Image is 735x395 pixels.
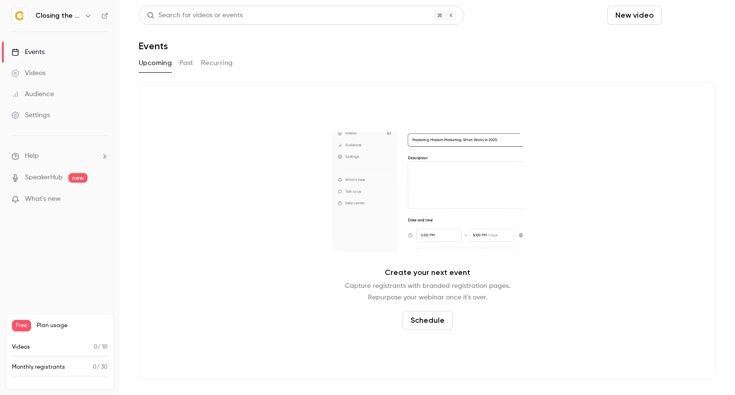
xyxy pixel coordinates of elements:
[94,343,108,351] p: / 10
[11,47,45,57] div: Events
[12,363,65,372] p: Monthly registrants
[25,194,61,204] span: What's new
[93,364,97,370] span: 0
[11,68,45,78] div: Videos
[25,173,63,183] a: SpeakerHub
[94,344,98,350] span: 0
[139,40,168,52] h1: Events
[35,11,80,21] h6: Closing the Loop
[97,195,108,204] iframe: Noticeable Trigger
[402,311,453,330] button: Schedule
[12,343,30,351] p: Videos
[25,151,39,161] span: Help
[385,267,470,278] p: Create your next event
[11,89,54,99] div: Audience
[37,322,108,329] span: Plan usage
[345,280,510,303] p: Capture registrants with branded registration pages. Repurpose your webinar once it's over.
[68,173,88,183] span: new
[12,320,31,331] span: Free
[93,363,108,372] p: / 30
[201,55,233,71] button: Recurring
[179,55,193,71] button: Past
[147,11,243,21] div: Search for videos or events
[11,110,50,120] div: Settings
[139,55,172,71] button: Upcoming
[666,6,716,25] button: Schedule
[607,6,662,25] button: New video
[12,8,27,23] img: Closing the Loop
[11,151,108,161] li: help-dropdown-opener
